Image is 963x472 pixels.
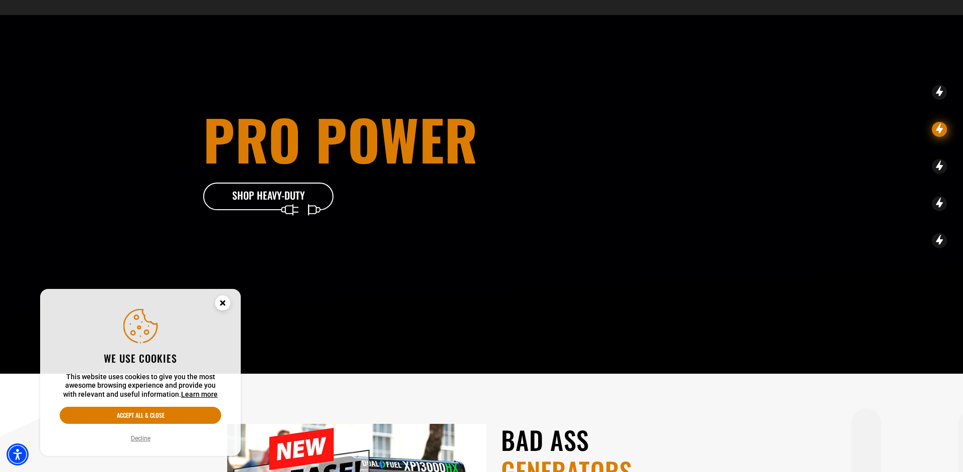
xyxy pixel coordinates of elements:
p: This website uses cookies to give you the most awesome browsing experience and provide you with r... [60,373,221,399]
h2: We use cookies [60,352,221,365]
a: This website uses cookies to give you the most awesome browsing experience and provide you with r... [181,390,218,398]
button: Decline [128,433,153,443]
h1: Pro Power [203,111,537,167]
div: Accessibility Menu [7,443,29,465]
aside: Cookie Consent [40,289,241,456]
button: Close this option [205,289,241,320]
a: Shop Heavy-Duty [203,183,334,211]
button: Accept all & close [60,407,221,424]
